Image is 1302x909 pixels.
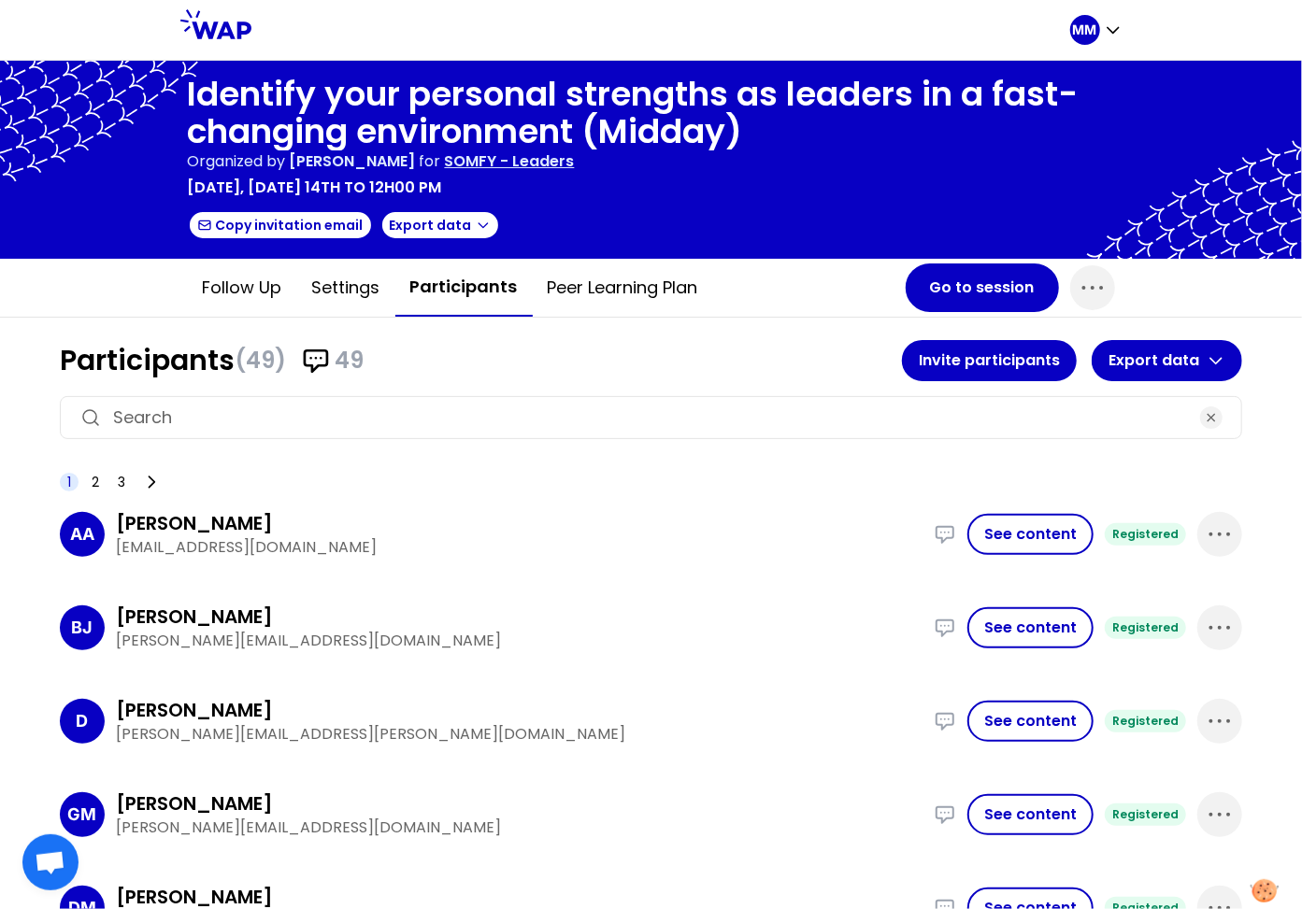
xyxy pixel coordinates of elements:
div: Registered [1105,617,1186,639]
span: [PERSON_NAME] [290,150,416,172]
div: Registered [1105,710,1186,732]
p: AA [70,521,94,547]
p: [PERSON_NAME][EMAIL_ADDRESS][DOMAIN_NAME] [116,817,923,839]
p: [DATE], [DATE] 14th to 12h00 pm [188,177,442,199]
p: GM [68,802,97,828]
p: SOMFY - Leaders [445,150,575,173]
button: MM [1070,15,1123,45]
button: Peer learning plan [533,260,713,316]
p: [EMAIL_ADDRESS][DOMAIN_NAME] [116,536,923,559]
button: Participants [395,259,533,317]
button: Follow up [188,260,297,316]
p: Organized by [188,150,286,173]
p: [PERSON_NAME][EMAIL_ADDRESS][PERSON_NAME][DOMAIN_NAME] [116,723,923,746]
button: See content [967,701,1094,742]
button: See content [967,794,1094,835]
span: (49) [235,346,286,376]
button: See content [967,514,1094,555]
h3: [PERSON_NAME] [116,604,273,630]
div: Ouvrir le chat [22,834,79,890]
p: MM [1073,21,1097,39]
span: 3 [118,473,125,491]
button: Settings [297,260,395,316]
p: D [77,708,89,734]
input: Search [113,405,1189,431]
h3: [PERSON_NAME] [116,510,273,536]
button: Export data [1092,340,1242,381]
p: for [420,150,441,173]
button: Go to session [906,263,1059,312]
h1: Identify your personal strengths as leaders in a fast-changing environment (Midday) [188,76,1115,150]
span: 2 [92,473,99,491]
div: Registered [1105,803,1186,826]
h3: [PERSON_NAME] [116,790,273,817]
button: Export data [380,210,500,240]
button: Copy invitation email [188,210,373,240]
button: See content [967,607,1094,648]
h3: [PERSON_NAME] [116,697,273,723]
span: 1 [67,473,71,491]
div: Registered [1105,523,1186,546]
span: 49 [335,346,364,376]
button: Invite participants [902,340,1077,381]
h1: Participants [60,344,902,377]
p: BJ [72,615,93,641]
p: [PERSON_NAME][EMAIL_ADDRESS][DOMAIN_NAME] [116,630,923,652]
